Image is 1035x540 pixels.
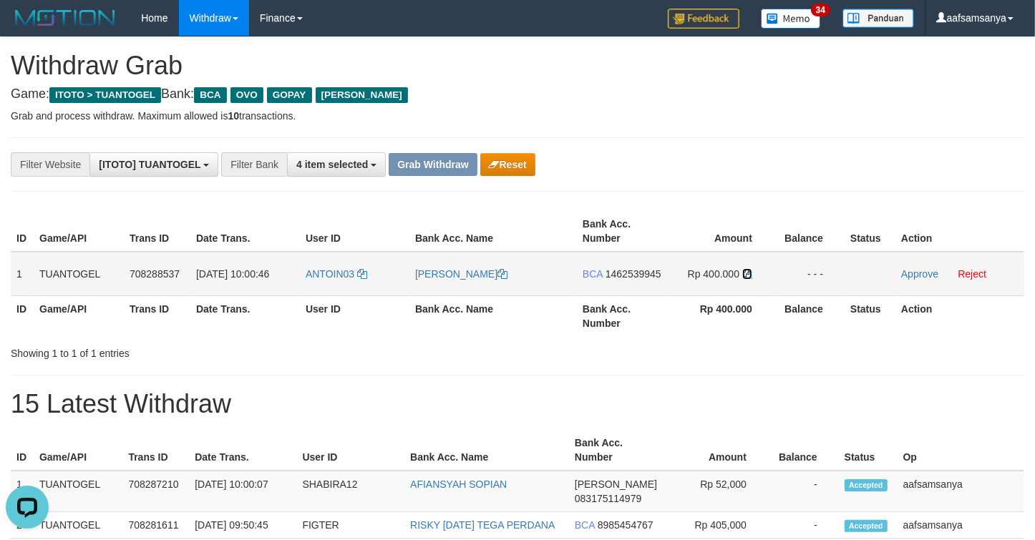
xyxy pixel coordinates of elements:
th: Game/API [34,295,124,336]
td: aafsamsanya [898,512,1024,539]
span: [ITOTO] TUANTOGEL [99,159,200,170]
td: FIGTER [296,512,404,539]
span: Copy 1462539945 to clipboard [606,268,661,280]
td: 708287210 [122,471,189,512]
th: Amount [663,430,768,471]
th: Amount [667,211,774,252]
span: BCA [583,268,603,280]
th: Balance [774,295,845,336]
th: Date Trans. [190,295,300,336]
th: Game/API [34,430,122,471]
a: [PERSON_NAME] [415,268,507,280]
h4: Game: Bank: [11,87,1024,102]
h1: 15 Latest Withdraw [11,390,1024,418]
th: User ID [300,211,409,252]
button: Reset [480,153,535,176]
span: Copy 083175114979 to clipboard [575,493,641,504]
th: Status [845,295,895,336]
a: RISKY [DATE] TEGA PERDANA [410,519,555,531]
span: Copy 8985454767 to clipboard [598,519,653,531]
th: User ID [300,295,409,336]
th: Bank Acc. Name [409,211,577,252]
button: [ITOTO] TUANTOGEL [89,152,218,177]
td: [DATE] 09:50:45 [189,512,296,539]
th: Trans ID [124,211,190,252]
span: 708288537 [130,268,180,280]
th: Game/API [34,211,124,252]
td: [DATE] 10:00:07 [189,471,296,512]
img: MOTION_logo.png [11,7,120,29]
button: Open LiveChat chat widget [6,6,49,49]
td: Rp 52,000 [663,471,768,512]
th: Bank Acc. Number [577,295,667,336]
span: [PERSON_NAME] [575,478,657,490]
th: Op [898,430,1024,471]
span: ITOTO > TUANTOGEL [49,87,161,103]
span: 34 [811,4,830,16]
td: TUANTOGEL [34,252,124,296]
strong: 10 [228,110,239,122]
a: Approve [901,268,938,280]
span: [PERSON_NAME] [316,87,408,103]
a: AFIANSYAH SOPIAN [410,478,507,490]
th: Bank Acc. Number [577,211,667,252]
span: BCA [575,519,595,531]
td: 1 [11,471,34,512]
th: Status [845,211,895,252]
th: Action [895,211,1024,252]
th: Date Trans. [190,211,300,252]
td: aafsamsanya [898,471,1024,512]
th: Action [895,295,1024,336]
img: Feedback.jpg [668,9,739,29]
span: GOPAY [267,87,312,103]
th: ID [11,430,34,471]
h1: Withdraw Grab [11,51,1024,80]
div: Filter Bank [221,152,287,177]
th: Bank Acc. Name [409,295,577,336]
td: Rp 405,000 [663,512,768,539]
td: SHABIRA12 [296,471,404,512]
span: 4 item selected [296,159,368,170]
td: - [768,512,839,539]
span: BCA [194,87,226,103]
th: ID [11,211,34,252]
span: OVO [230,87,263,103]
span: ANTOIN03 [306,268,354,280]
th: ID [11,295,34,336]
span: Accepted [845,479,888,491]
th: Bank Acc. Number [569,430,663,471]
td: TUANTOGEL [34,471,122,512]
span: Accepted [845,520,888,532]
span: Rp 400.000 [688,268,739,280]
button: Grab Withdraw [389,153,477,176]
a: Reject [958,268,986,280]
p: Grab and process withdraw. Maximum allowed is transactions. [11,109,1024,123]
td: 708281611 [122,512,189,539]
th: User ID [296,430,404,471]
div: Showing 1 to 1 of 1 entries [11,340,421,360]
img: Button%20Memo.svg [761,9,821,29]
th: Status [839,430,898,471]
a: ANTOIN03 [306,268,367,280]
th: Rp 400.000 [667,295,774,336]
button: 4 item selected [287,152,386,177]
th: Balance [774,211,845,252]
th: Bank Acc. Name [404,430,569,471]
a: Copy 400000 to clipboard [742,268,752,280]
td: TUANTOGEL [34,512,122,539]
th: Trans ID [122,430,189,471]
div: Filter Website [11,152,89,177]
img: panduan.png [842,9,914,28]
td: - [768,471,839,512]
th: Balance [768,430,839,471]
td: - - - [774,252,845,296]
th: Trans ID [124,295,190,336]
th: Date Trans. [189,430,296,471]
span: [DATE] 10:00:46 [196,268,269,280]
td: 1 [11,252,34,296]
